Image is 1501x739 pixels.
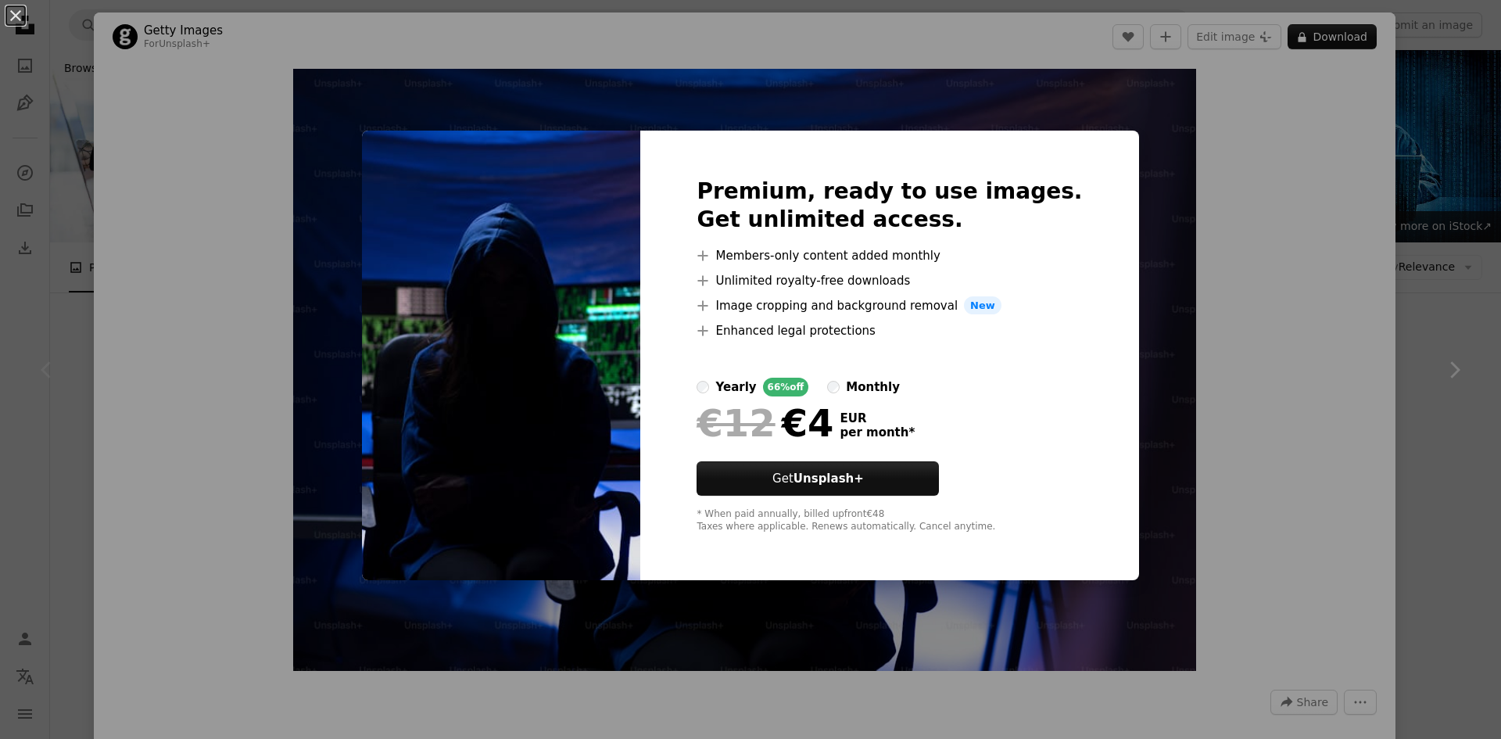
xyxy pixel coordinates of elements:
span: EUR [840,411,915,425]
div: 66% off [763,378,809,396]
div: yearly [715,378,756,396]
input: monthly [827,381,840,393]
li: Members-only content added monthly [697,246,1082,265]
button: GetUnsplash+ [697,461,939,496]
li: Enhanced legal protections [697,321,1082,340]
h2: Premium, ready to use images. Get unlimited access. [697,178,1082,234]
img: premium_photo-1663091633166-20ef12aa7b4e [362,131,640,581]
strong: Unsplash+ [793,472,864,486]
div: €4 [697,403,833,443]
span: per month * [840,425,915,439]
div: * When paid annually, billed upfront €48 Taxes where applicable. Renews automatically. Cancel any... [697,508,1082,533]
div: monthly [846,378,900,396]
span: €12 [697,403,775,443]
li: Unlimited royalty-free downloads [697,271,1082,290]
input: yearly66%off [697,381,709,393]
li: Image cropping and background removal [697,296,1082,315]
span: New [964,296,1001,315]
